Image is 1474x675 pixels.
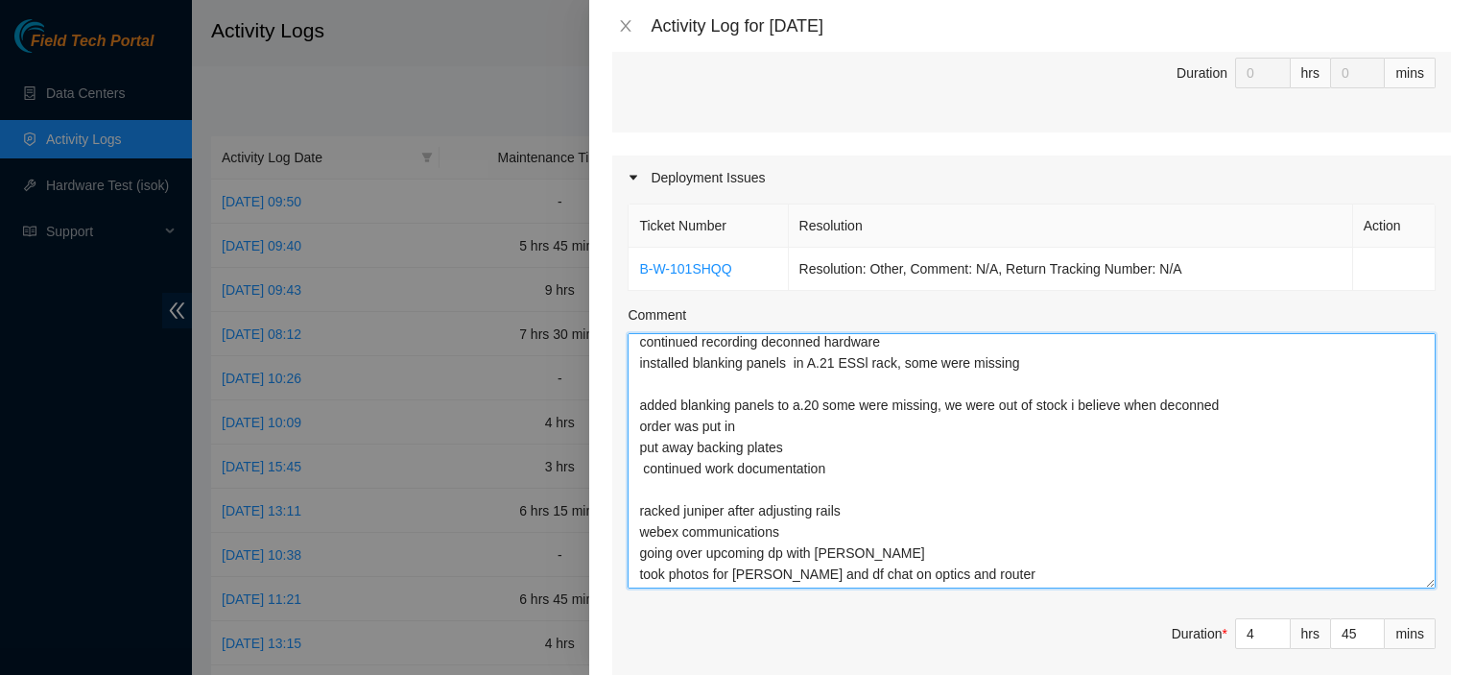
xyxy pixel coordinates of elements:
[789,248,1353,291] td: Resolution: Other, Comment: N/A, Return Tracking Number: N/A
[628,333,1436,589] textarea: Comment
[1177,62,1227,84] div: Duration
[789,205,1353,248] th: Resolution
[1172,623,1227,644] div: Duration
[628,172,639,183] span: caret-right
[1291,58,1331,88] div: hrs
[639,261,731,277] a: B-W-101SHQQ
[1291,618,1331,649] div: hrs
[629,205,788,248] th: Ticket Number
[628,304,686,325] label: Comment
[612,156,1451,200] div: Deployment Issues
[1385,618,1436,649] div: mins
[1353,205,1436,248] th: Action
[612,17,639,36] button: Close
[651,15,1451,36] div: Activity Log for [DATE]
[618,18,633,34] span: close
[1385,58,1436,88] div: mins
